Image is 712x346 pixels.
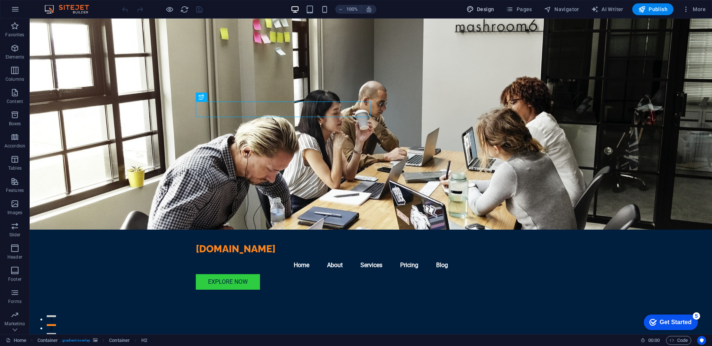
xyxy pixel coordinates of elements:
button: 100% [335,5,362,14]
div: Get Started [22,8,54,15]
button: 3 [17,315,26,316]
p: Elements [6,54,24,60]
i: On resize automatically adjust zoom level to fit chosen device. [366,6,372,13]
button: 1 [17,297,26,299]
span: Pages [506,6,532,13]
p: Columns [6,76,24,82]
span: Click to select. Double-click to edit [109,336,130,345]
p: Header [7,254,22,260]
p: Images [7,210,23,216]
span: . gradient-overlay [61,336,90,345]
p: Slider [9,232,21,238]
button: 2 [17,306,26,307]
h6: Session time [640,336,660,345]
p: Content [7,99,23,104]
span: Click to select. Double-click to edit [141,336,147,345]
span: Design [467,6,494,13]
div: Get Started 5 items remaining, 0% complete [6,4,60,19]
a: Click to cancel selection. Double-click to open Pages [6,336,26,345]
i: This element contains a background [93,338,98,342]
p: Features [6,187,24,193]
p: Accordion [4,143,25,149]
button: Design [464,3,497,15]
span: Code [669,336,688,345]
img: Editor Logo [43,5,98,14]
nav: breadcrumb [37,336,148,345]
h6: 100% [346,5,358,14]
button: Code [666,336,691,345]
button: Navigator [541,3,582,15]
span: Click to select. Double-click to edit [37,336,58,345]
button: More [679,3,709,15]
div: 5 [55,1,62,9]
span: Publish [638,6,667,13]
p: Forms [8,299,22,305]
p: Favorites [5,32,24,38]
button: AI Writer [588,3,626,15]
span: 00 00 [648,336,660,345]
button: Usercentrics [697,336,706,345]
span: : [653,337,655,343]
p: Boxes [9,121,21,127]
button: reload [180,5,189,14]
p: Footer [8,276,22,282]
button: Pages [503,3,535,15]
p: Marketing [4,321,25,327]
p: Tables [8,165,22,171]
span: AI Writer [591,6,623,13]
span: Navigator [544,6,579,13]
i: Reload page [180,5,189,14]
button: Publish [632,3,673,15]
button: Click here to leave preview mode and continue editing [165,5,174,14]
span: More [682,6,706,13]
